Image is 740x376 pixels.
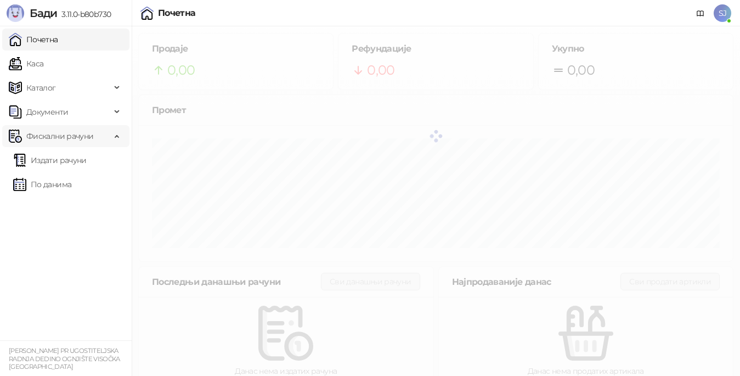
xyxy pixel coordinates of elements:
span: Документи [26,101,68,123]
a: Почетна [9,29,58,50]
a: По данима [13,173,71,195]
span: 3.11.0-b80b730 [57,9,111,19]
span: Бади [30,7,57,20]
a: Издати рачуни [13,149,87,171]
small: [PERSON_NAME] PR UGOSTITELJSKA RADNJA DEDINO OGNJIŠTE VISOČKA [GEOGRAPHIC_DATA] [9,347,120,371]
span: Фискални рачуни [26,125,93,147]
span: Каталог [26,77,56,99]
img: Logo [7,4,24,22]
a: Каса [9,53,43,75]
span: SJ [714,4,731,22]
div: Почетна [158,9,196,18]
a: Документација [692,4,709,22]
